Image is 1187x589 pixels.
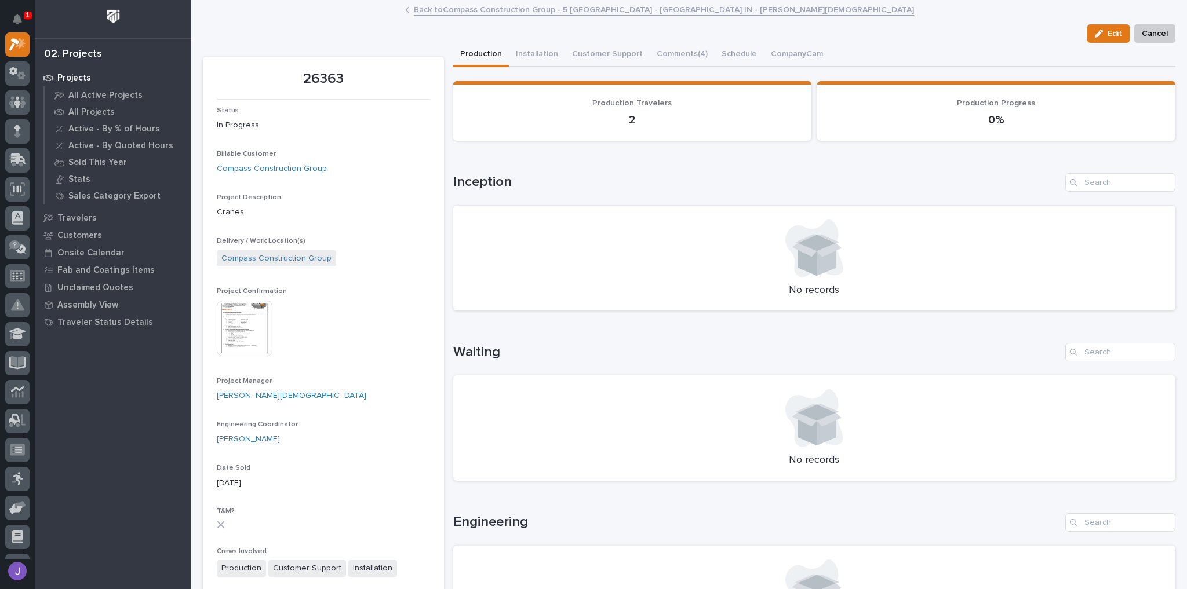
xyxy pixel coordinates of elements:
[957,99,1035,107] span: Production Progress
[1134,24,1175,43] button: Cancel
[57,213,97,224] p: Travelers
[35,296,191,313] a: Assembly View
[217,464,250,471] span: Date Sold
[45,137,191,153] a: Active - By Quoted Hours
[217,421,298,428] span: Engineering Coordinator
[103,6,124,27] img: Workspace Logo
[35,279,191,296] a: Unclaimed Quotes
[57,73,91,83] p: Projects
[35,261,191,279] a: Fab and Coatings Items
[217,151,276,158] span: Billable Customer
[217,560,266,577] span: Production
[509,43,565,67] button: Installation
[68,191,161,202] p: Sales Category Export
[5,559,30,583] button: users-avatar
[1065,343,1175,361] input: Search
[68,174,90,185] p: Stats
[35,313,191,331] a: Traveler Status Details
[68,141,173,151] p: Active - By Quoted Hours
[467,454,1162,467] p: No records
[715,43,764,67] button: Schedule
[35,244,191,261] a: Onsite Calendar
[217,71,430,87] p: 26363
[650,43,715,67] button: Comments (4)
[57,283,133,293] p: Unclaimed Quotes
[35,69,191,86] a: Projects
[453,43,509,67] button: Production
[14,14,30,32] div: Notifications1
[348,560,397,577] span: Installation
[217,288,287,295] span: Project Confirmation
[217,378,272,385] span: Project Manager
[44,48,102,61] div: 02. Projects
[217,163,327,175] a: Compass Construction Group
[45,120,191,137] a: Active - By % of Hours
[1065,513,1175,532] input: Search
[68,124,160,134] p: Active - By % of Hours
[217,548,267,555] span: Crews Involved
[68,158,127,168] p: Sold This Year
[831,113,1161,127] p: 0%
[217,390,366,402] a: [PERSON_NAME][DEMOGRAPHIC_DATA]
[57,231,102,241] p: Customers
[1065,173,1175,192] input: Search
[221,253,332,265] a: Compass Construction Group
[268,560,346,577] span: Customer Support
[57,300,118,310] p: Assembly View
[35,209,191,226] a: Travelers
[217,107,239,114] span: Status
[217,433,280,445] a: [PERSON_NAME]
[453,344,1061,361] h1: Waiting
[1087,24,1130,43] button: Edit
[217,508,235,515] span: T&M?
[453,514,1061,531] h1: Engineering
[35,226,191,244] a: Customers
[1108,28,1122,39] span: Edit
[414,2,914,16] a: Back toCompass Construction Group - 5 [GEOGRAPHIC_DATA] - [GEOGRAPHIC_DATA] IN - [PERSON_NAME][DE...
[467,284,1162,297] p: No records
[592,99,672,107] span: Production Travelers
[57,317,153,328] p: Traveler Status Details
[45,104,191,120] a: All Projects
[217,194,281,201] span: Project Description
[68,107,115,118] p: All Projects
[467,113,798,127] p: 2
[565,43,650,67] button: Customer Support
[45,87,191,103] a: All Active Projects
[217,119,430,131] p: In Progress
[217,237,305,244] span: Delivery / Work Location(s)
[57,248,125,258] p: Onsite Calendar
[26,11,30,19] p: 1
[57,265,155,276] p: Fab and Coatings Items
[45,188,191,204] a: Sales Category Export
[45,154,191,170] a: Sold This Year
[217,477,430,489] p: [DATE]
[764,43,830,67] button: CompanyCam
[217,206,430,218] p: Cranes
[453,174,1061,191] h1: Inception
[68,90,143,101] p: All Active Projects
[45,171,191,187] a: Stats
[1142,27,1168,41] span: Cancel
[5,7,30,31] button: Notifications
